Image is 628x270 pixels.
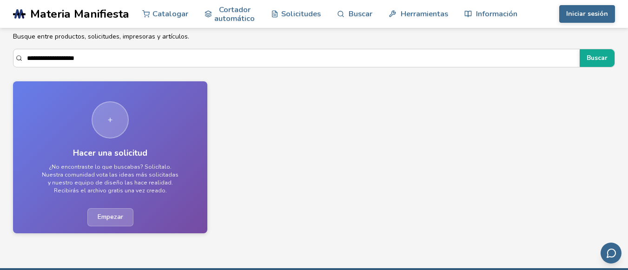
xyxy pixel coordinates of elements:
a: Hacer una solicitud¿No encontraste lo que buscabas? Solicítalo. Nuestra comunidad vota las ideas ... [13,81,207,233]
font: Cortador automático [214,4,255,24]
input: Buscar [27,50,575,66]
font: Hacer una solicitud [73,147,147,158]
font: Buscar [587,53,608,62]
font: Solicitudes [281,8,321,19]
font: Materia Manifiesta [30,6,129,22]
font: Iniciar sesión [566,9,608,18]
button: Buscar [580,49,615,67]
font: Empezar [98,212,123,221]
font: Información [476,8,517,19]
button: Iniciar sesión [559,5,615,23]
font: Herramientas [401,8,448,19]
button: Enviar comentarios por correo electrónico [601,243,621,263]
font: ¿No encontraste lo que buscabas? Solicítalo. Nuestra comunidad vota las ideas más solicitadas y n... [42,163,178,194]
font: Catalogar [152,8,188,19]
font: Busque entre productos, solicitudes, impresoras y artículos. [13,32,189,41]
font: Buscar [349,8,372,19]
